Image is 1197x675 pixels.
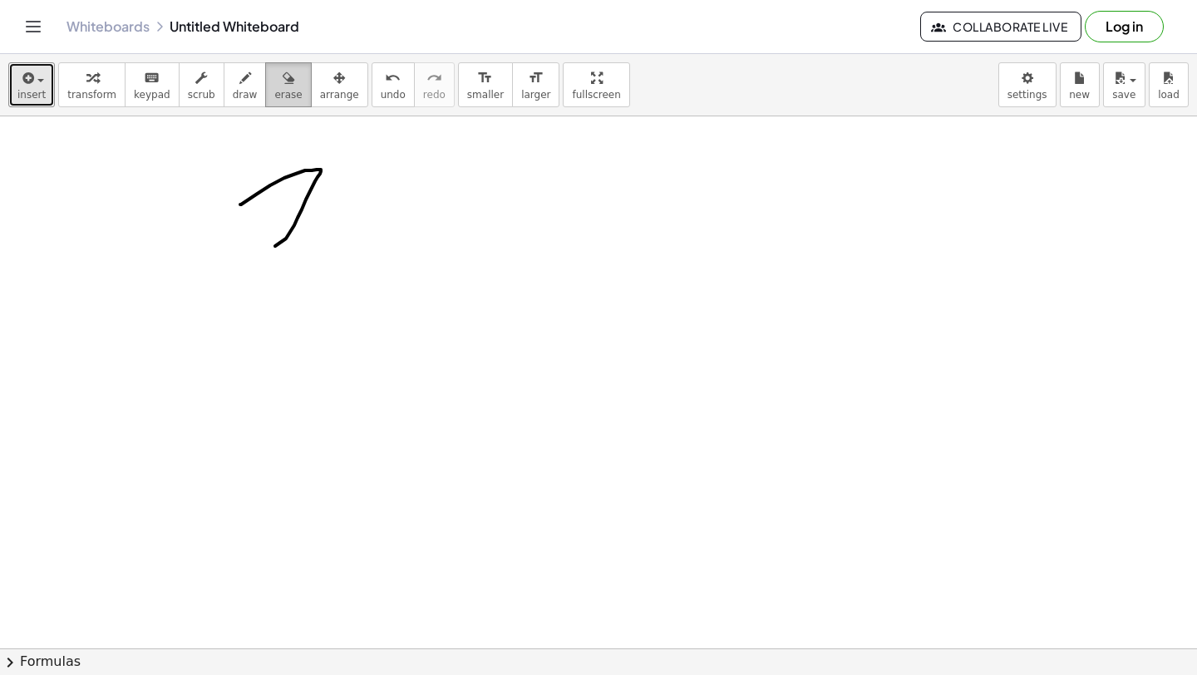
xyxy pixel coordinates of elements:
[467,89,504,101] span: smaller
[58,62,126,107] button: transform
[414,62,455,107] button: redoredo
[563,62,629,107] button: fullscreen
[1007,89,1047,101] span: settings
[920,12,1081,42] button: Collaborate Live
[1069,89,1090,101] span: new
[320,89,359,101] span: arrange
[134,89,170,101] span: keypad
[1112,89,1135,101] span: save
[1158,89,1180,101] span: load
[274,89,302,101] span: erase
[233,89,258,101] span: draw
[998,62,1057,107] button: settings
[1085,11,1164,42] button: Log in
[1060,62,1100,107] button: new
[188,89,215,101] span: scrub
[66,18,150,35] a: Whiteboards
[265,62,311,107] button: erase
[1103,62,1145,107] button: save
[20,13,47,40] button: Toggle navigation
[477,68,493,88] i: format_size
[125,62,180,107] button: keyboardkeypad
[381,89,406,101] span: undo
[224,62,267,107] button: draw
[458,62,513,107] button: format_sizesmaller
[528,68,544,88] i: format_size
[67,89,116,101] span: transform
[311,62,368,107] button: arrange
[1149,62,1189,107] button: load
[521,89,550,101] span: larger
[179,62,224,107] button: scrub
[372,62,415,107] button: undoundo
[17,89,46,101] span: insert
[423,89,446,101] span: redo
[572,89,620,101] span: fullscreen
[385,68,401,88] i: undo
[8,62,55,107] button: insert
[426,68,442,88] i: redo
[144,68,160,88] i: keyboard
[934,19,1067,34] span: Collaborate Live
[512,62,559,107] button: format_sizelarger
